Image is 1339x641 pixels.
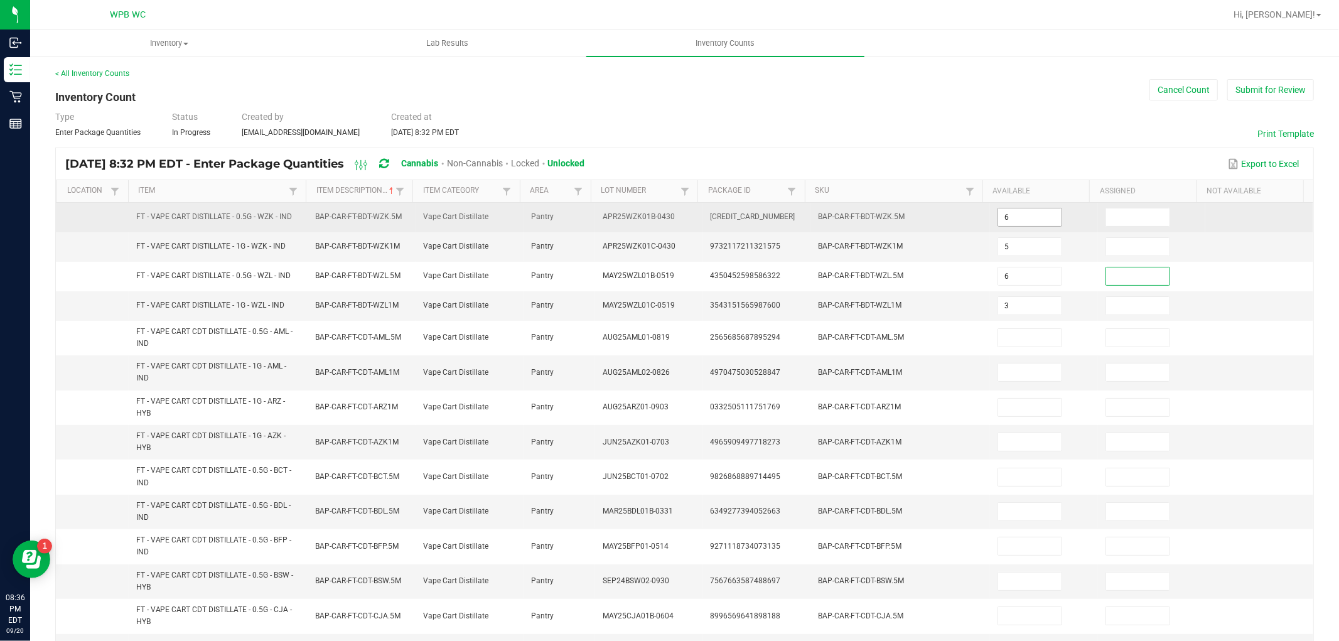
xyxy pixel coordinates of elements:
[13,541,50,578] iframe: Resource center
[316,438,399,446] span: BAP-CAR-FT-CDT-AZK1M
[316,542,399,551] span: BAP-CAR-FT-CDT-BFP.5M
[423,186,500,196] a: Item CategorySortable
[136,536,292,556] span: FT - VAPE CART CDT DISTILLATE - 0.5G - BFP - IND
[603,611,674,620] span: MAY25CJA01B-0604
[531,542,554,551] span: Pantry
[531,611,554,620] span: Pantry
[55,90,136,104] span: Inventory Count
[9,90,22,103] inline-svg: Retail
[603,301,675,310] span: MAY25WZL01C-0519
[1227,79,1314,100] button: Submit for Review
[818,542,901,551] span: BAP-CAR-FT-CDT-BFP.5M
[711,576,781,585] span: 7567663587488697
[711,542,781,551] span: 9271118734073135
[711,402,781,411] span: 0332505111751769
[423,472,488,481] span: Vape Cart Distillate
[531,212,554,221] span: Pantry
[818,212,905,221] span: BAP-CAR-FT-BDT-WZK.5M
[784,183,799,199] a: Filter
[511,158,539,168] span: Locked
[531,438,554,446] span: Pantry
[286,183,301,199] a: Filter
[603,333,670,342] span: AUG25AML01-0819
[818,271,903,280] span: BAP-CAR-FT-BDT-WZL.5M
[531,242,554,250] span: Pantry
[711,333,781,342] span: 2565685687895294
[423,368,488,377] span: Vape Cart Distillate
[711,507,781,515] span: 6349277394052663
[316,271,401,280] span: BAP-CAR-FT-BDT-WZL.5M
[818,472,902,481] span: BAP-CAR-FT-CDT-BCT.5M
[423,212,488,221] span: Vape Cart Distillate
[9,36,22,49] inline-svg: Inbound
[818,368,902,377] span: BAP-CAR-FT-CDT-AML1M
[136,397,286,417] span: FT - VAPE CART CDT DISTILLATE - 1G - ARZ - HYB
[9,63,22,76] inline-svg: Inventory
[531,333,554,342] span: Pantry
[308,30,586,57] a: Lab Results
[316,472,400,481] span: BAP-CAR-FT-CDT-BCT.5M
[55,69,129,78] a: < All Inventory Counts
[136,431,286,452] span: FT - VAPE CART CDT DISTILLATE - 1G - AZK - HYB
[423,507,488,515] span: Vape Cart Distillate
[818,576,904,585] span: BAP-CAR-FT-CDT-BSW.5M
[316,186,393,196] a: Item DescriptionSortable
[392,183,407,199] a: Filter
[9,117,22,130] inline-svg: Reports
[711,472,781,481] span: 9826868889714495
[818,507,902,515] span: BAP-CAR-FT-CDT-BDL.5M
[548,158,585,168] span: Unlocked
[1196,180,1303,203] th: Not Available
[711,301,781,310] span: 3543151565987600
[409,38,485,49] span: Lab Results
[603,402,669,411] span: AUG25ARZ01-0903
[423,242,488,250] span: Vape Cart Distillate
[603,542,669,551] span: MAY25BFP01-0514
[711,242,781,250] span: 9732117211321575
[531,576,554,585] span: Pantry
[401,158,439,168] span: Cannabis
[531,301,554,310] span: Pantry
[1234,9,1315,19] span: Hi, [PERSON_NAME]!
[711,271,781,280] span: 4350452598586322
[136,212,293,221] span: FT - VAPE CART DISTILLATE - 0.5G - WZK - IND
[316,301,399,310] span: BAP-CAR-FT-BDT-WZL1M
[982,180,1089,203] th: Available
[586,30,864,57] a: Inventory Counts
[316,242,401,250] span: BAP-CAR-FT-BDT-WZK1M
[603,438,669,446] span: JUN25AZK01-0703
[571,183,586,199] a: Filter
[423,438,488,446] span: Vape Cart Distillate
[316,402,399,411] span: BAP-CAR-FT-CDT-ARZ1M
[423,576,488,585] span: Vape Cart Distillate
[1149,79,1218,100] button: Cancel Count
[603,271,674,280] span: MAY25WZL01B-0519
[679,38,772,49] span: Inventory Counts
[531,402,554,411] span: Pantry
[136,271,291,280] span: FT - VAPE CART DISTILLATE - 0.5G - WZL - IND
[242,112,284,122] span: Created by
[136,501,291,522] span: FT - VAPE CART CDT DISTILLATE - 0.5G - BDL - IND
[531,507,554,515] span: Pantry
[603,212,675,221] span: APR25WZK01B-0430
[818,242,903,250] span: BAP-CAR-FT-BDT-WZK1M
[818,611,903,620] span: BAP-CAR-FT-CDT-CJA.5M
[708,186,785,196] a: Package IdSortable
[136,571,294,591] span: FT - VAPE CART CDT DISTILLATE - 0.5G - BSW - HYB
[172,112,198,122] span: Status
[136,242,286,250] span: FT - VAPE CART DISTILLATE - 1G - WZK - IND
[423,301,488,310] span: Vape Cart Distillate
[603,576,669,585] span: SEP24BSW02-0930
[530,186,571,196] a: AreaSortable
[316,611,401,620] span: BAP-CAR-FT-CDT-CJA.5M
[55,128,141,137] span: Enter Package Quantities
[962,183,977,199] a: Filter
[531,472,554,481] span: Pantry
[603,242,675,250] span: APR25WZK01C-0430
[316,507,400,515] span: BAP-CAR-FT-CDT-BDL.5M
[138,186,286,196] a: ItemSortable
[110,9,146,20] span: WPB WC
[136,362,287,382] span: FT - VAPE CART CDT DISTILLATE - 1G - AML - IND
[316,576,402,585] span: BAP-CAR-FT-CDT-BSW.5M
